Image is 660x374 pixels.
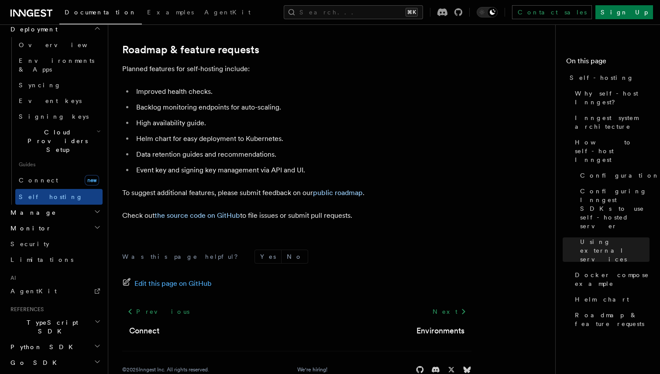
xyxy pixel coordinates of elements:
[284,5,423,19] button: Search...⌘K
[571,307,650,332] a: Roadmap & feature requests
[85,175,99,185] span: new
[282,250,308,263] button: No
[122,209,471,222] p: Check out to file issues or submit pull requests.
[512,5,592,19] a: Contact sales
[122,304,194,319] a: Previous
[122,187,471,199] p: To suggest additional features, please submit feedback on our .
[122,44,259,56] a: Roadmap & feature requests
[122,278,212,290] a: Edit this page on GitHub
[15,93,103,109] a: Event keys
[147,9,194,16] span: Examples
[10,288,57,295] span: AgentKit
[575,89,650,106] span: Why self-host Inngest?
[580,187,650,230] span: Configuring Inngest SDKs to use self-hosted server
[570,73,634,82] span: Self-hosting
[59,3,142,24] a: Documentation
[7,21,103,37] button: Deployment
[10,240,49,247] span: Security
[575,138,650,164] span: How to self-host Inngest
[571,110,650,134] a: Inngest system architecture
[7,252,103,268] a: Limitations
[7,358,62,367] span: Go SDK
[19,41,109,48] span: Overview
[575,311,650,328] span: Roadmap & feature requests
[134,164,471,176] li: Event key and signing key management via API and UI.
[129,325,159,337] a: Connect
[580,171,660,180] span: Configuration
[313,189,363,197] a: public roadmap
[134,278,212,290] span: Edit this page on GitHub
[595,5,653,19] a: Sign Up
[15,37,103,53] a: Overview
[134,117,471,129] li: High availability guide.
[7,224,52,233] span: Monitor
[7,236,103,252] a: Security
[566,70,650,86] a: Self-hosting
[142,3,199,24] a: Examples
[255,250,281,263] button: Yes
[15,189,103,205] a: Self hosting
[65,9,137,16] span: Documentation
[7,205,103,220] button: Manage
[19,57,94,73] span: Environments & Apps
[7,25,58,34] span: Deployment
[571,267,650,292] a: Docker compose example
[15,109,103,124] a: Signing keys
[15,158,103,172] span: Guides
[7,220,103,236] button: Monitor
[7,37,103,205] div: Deployment
[577,234,650,267] a: Using external services
[15,124,103,158] button: Cloud Providers Setup
[199,3,256,24] a: AgentKit
[122,63,471,75] p: Planned features for self-hosting include:
[122,252,244,261] p: Was this page helpful?
[7,355,103,371] button: Go SDK
[7,283,103,299] a: AgentKit
[406,8,418,17] kbd: ⌘K
[134,148,471,161] li: Data retention guides and recommendations.
[15,53,103,77] a: Environments & Apps
[477,7,498,17] button: Toggle dark mode
[134,101,471,113] li: Backlog monitoring endpoints for auto-scaling.
[15,128,96,154] span: Cloud Providers Setup
[15,77,103,93] a: Syncing
[7,343,78,351] span: Python SDK
[7,274,16,281] span: AI
[19,82,61,89] span: Syncing
[571,134,650,168] a: How to self-host Inngest
[575,271,650,288] span: Docker compose example
[7,306,44,313] span: References
[10,256,73,263] span: Limitations
[566,56,650,70] h4: On this page
[134,133,471,145] li: Helm chart for easy deployment to Kubernetes.
[571,292,650,307] a: Helm chart
[575,295,629,304] span: Helm chart
[577,183,650,234] a: Configuring Inngest SDKs to use self-hosted server
[19,97,82,104] span: Event keys
[427,304,471,319] a: Next
[7,208,56,217] span: Manage
[19,193,83,200] span: Self hosting
[7,315,103,339] button: TypeScript SDK
[416,325,464,337] a: Environments
[122,366,209,373] div: © 2025 Inngest Inc. All rights reserved.
[19,113,89,120] span: Signing keys
[134,86,471,98] li: Improved health checks.
[7,318,94,336] span: TypeScript SDK
[7,339,103,355] button: Python SDK
[577,168,650,183] a: Configuration
[297,366,327,373] a: We're hiring!
[15,172,103,189] a: Connectnew
[19,177,58,184] span: Connect
[575,113,650,131] span: Inngest system architecture
[571,86,650,110] a: Why self-host Inngest?
[580,237,650,264] span: Using external services
[155,211,240,220] a: the source code on GitHub
[204,9,251,16] span: AgentKit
